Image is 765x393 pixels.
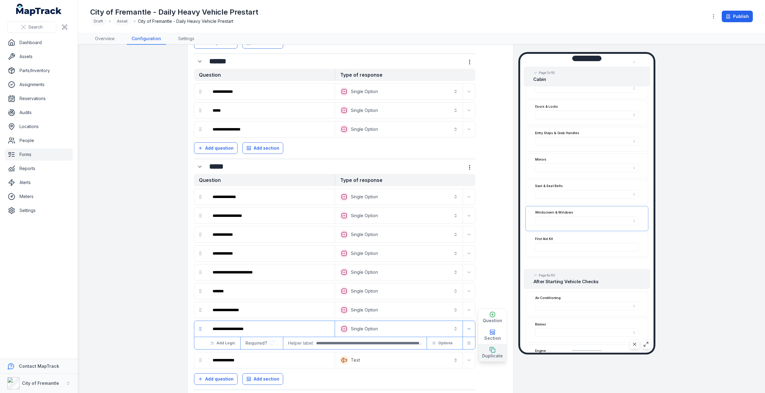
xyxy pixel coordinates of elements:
[464,355,474,365] button: Expand
[242,373,283,385] button: Add section
[194,323,206,335] div: drag
[208,85,333,98] div: :r2kri:-form-item-label
[208,266,333,279] div: :r2ksu:-form-item-label
[90,7,258,17] h1: City of Fremantle - Daily Heavy Vehicle Prestart
[194,56,206,67] button: Expand
[464,211,474,221] button: Expand
[484,335,501,341] span: Section
[5,106,73,119] a: Audits
[198,326,203,331] svg: drag
[7,21,56,33] button: Search
[270,341,278,346] input: :r2rt6:-form-item-label
[198,108,203,113] svg: drag
[198,232,203,237] svg: drag
[335,69,475,81] strong: Type of response
[194,174,335,186] strong: Question
[194,161,206,172] button: Expand
[535,243,639,252] input: :r2s1q:-form-item-label
[208,209,333,222] div: :r2kt4:-form-item-label
[138,18,233,24] span: City of Fremantle - Daily Heavy Vehicle Prestart
[464,324,474,334] button: Expand
[535,157,546,162] label: Mirrors
[194,123,206,135] div: drag
[478,309,507,326] button: Question
[194,104,206,117] div: drag
[194,266,206,278] div: drag
[464,286,474,296] button: Expand
[205,376,234,382] span: Add question
[194,56,207,67] div: :r2kra:-form-item-label
[535,104,558,109] label: Doors & Locks
[217,341,235,346] span: Add Logic
[22,381,59,386] strong: City of Fremantle
[198,89,203,94] svg: drag
[194,85,206,98] div: drag
[254,376,279,382] span: Add section
[208,284,333,298] div: :r2kta:-form-item-label
[483,318,502,324] span: Question
[16,4,62,16] a: MapTrack
[535,210,573,215] label: Windscreen & Windows
[464,87,474,96] button: Expand
[173,33,199,45] a: Settings
[208,247,333,260] div: :r2kso:-form-item-label
[208,353,333,367] div: :r2r9m:-form-item-label
[198,289,203,294] svg: drag
[533,76,641,82] h2: Cabin
[194,69,335,81] strong: Question
[194,354,206,366] div: drag
[5,176,73,189] a: Alerts
[535,184,563,188] label: Seat & Seat Belts
[336,209,461,222] button: Single Option
[288,340,314,346] span: Helper label:
[535,295,561,300] label: Air Conditioning
[208,322,333,336] div: :r2ktm:-form-item-label
[464,305,474,315] button: Expand
[5,148,73,161] a: Forms
[28,24,43,30] span: Search
[194,285,206,297] div: drag
[194,373,238,385] button: Add question
[127,33,166,45] a: Configuration
[208,228,333,241] div: :r2ksi:-form-item-label
[198,213,203,218] svg: drag
[5,37,73,49] a: Dashboard
[5,134,73,147] a: People
[198,308,203,312] svg: drag
[478,344,507,362] button: Duplicate
[464,124,474,134] button: Expand
[208,104,333,117] div: :r2kro:-form-item-label
[464,230,474,239] button: Expand
[198,127,203,132] svg: drag
[194,247,206,259] div: drag
[335,174,475,186] strong: Type of response
[254,145,279,151] span: Add section
[5,50,73,63] a: Assets
[464,56,475,68] button: more-detail
[539,273,555,278] span: Page 8 of 10
[336,123,461,136] button: Single Option
[482,353,503,359] span: Duplicate
[5,92,73,105] a: Reservations
[336,104,461,117] button: Single Option
[464,162,475,173] button: more-detail
[90,17,107,26] div: Draft
[206,338,239,348] button: Add Logic
[198,270,203,275] svg: drag
[535,348,546,353] label: Engine
[336,266,461,279] button: Single Option
[205,145,234,151] span: Add question
[533,279,641,285] h2: After Starting Vehicle Checks
[90,33,119,45] a: Overview
[535,322,546,326] label: Brakes
[336,322,461,336] button: Single Option
[336,228,461,241] button: Single Option
[194,161,207,172] div: :r2ks4:-form-item-label
[208,303,333,317] div: :r2ktg:-form-item-label
[722,11,753,22] button: Publish
[464,249,474,258] button: Expand
[19,363,59,369] strong: Contact MapTrack
[464,192,474,202] button: Expand
[194,142,238,154] button: Add question
[194,304,206,316] div: drag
